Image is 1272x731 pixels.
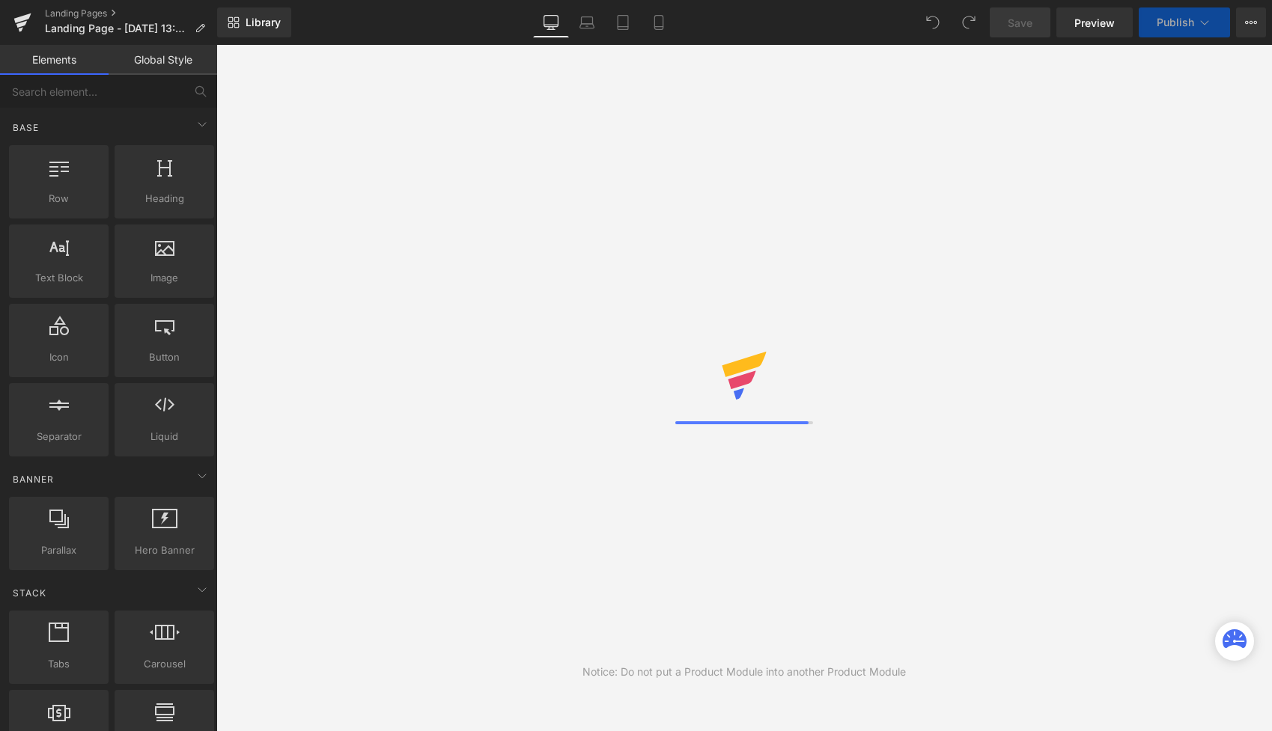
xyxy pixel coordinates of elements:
button: More [1236,7,1266,37]
span: Preview [1074,15,1115,31]
span: Heading [119,191,210,207]
a: Preview [1056,7,1133,37]
span: Liquid [119,429,210,444]
a: Mobile [641,7,677,37]
span: Library [246,16,281,29]
span: Publish [1157,16,1194,28]
a: Desktop [533,7,569,37]
span: Hero Banner [119,542,210,558]
button: Undo [918,7,948,37]
button: Publish [1139,7,1230,37]
span: Image [119,270,210,286]
span: Save [1008,15,1032,31]
div: Notice: Do not put a Product Module into another Product Module [582,664,906,680]
a: New Library [217,7,291,37]
button: Redo [954,7,984,37]
span: Base [11,120,40,135]
a: Laptop [569,7,605,37]
span: Stack [11,586,48,600]
a: Landing Pages [45,7,217,19]
span: Parallax [13,542,104,558]
span: Carousel [119,656,210,672]
span: Landing Page - [DATE] 13:47:35 [45,22,189,34]
a: Tablet [605,7,641,37]
span: Icon [13,349,104,365]
span: Row [13,191,104,207]
span: Tabs [13,656,104,672]
span: Banner [11,472,55,486]
span: Text Block [13,270,104,286]
a: Global Style [109,45,217,75]
span: Button [119,349,210,365]
span: Separator [13,429,104,444]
